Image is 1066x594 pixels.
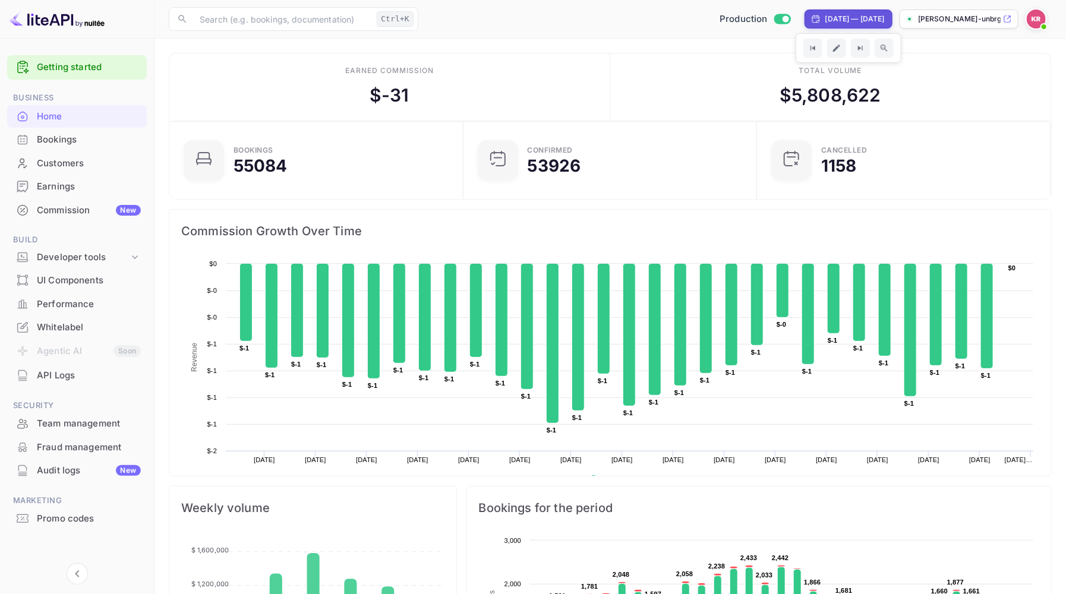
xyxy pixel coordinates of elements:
[37,441,141,454] div: Fraud management
[904,400,914,407] text: $-1
[804,579,821,586] text: 1,866
[234,157,288,174] div: 55084
[444,375,454,383] text: $-1
[191,546,229,554] tspan: $ 1,600,000
[317,361,326,368] text: $-1
[419,374,428,381] text: $-1
[7,459,147,481] a: Audit logsNew
[740,554,757,561] text: 2,433
[67,563,88,584] button: Collapse navigation
[828,337,837,344] text: $-1
[799,65,862,76] div: Total volume
[207,287,217,294] text: $-0
[190,343,198,372] text: Revenue
[37,417,141,431] div: Team management
[37,61,141,74] a: Getting started
[377,11,414,27] div: Ctrl+K
[207,340,217,347] text: $-1
[751,349,761,356] text: $-1
[504,537,521,544] text: 3,000
[470,361,480,368] text: $-1
[370,82,409,109] div: $ -31
[458,456,480,463] text: [DATE]
[37,157,141,170] div: Customers
[780,82,881,109] div: $ 5,808,622
[407,456,428,463] text: [DATE]
[7,175,147,197] a: Earnings
[393,366,403,374] text: $-1
[207,314,217,321] text: $-0
[802,368,812,375] text: $-1
[10,10,105,29] img: LiteAPI logo
[207,447,217,454] text: $-2
[181,498,444,517] span: Weekly volume
[676,570,693,577] text: 2,058
[969,456,991,463] text: [DATE]
[7,507,147,529] a: Promo codes
[207,394,217,401] text: $-1
[7,316,147,338] a: Whitelabel
[7,364,147,386] a: API Logs
[291,361,301,368] text: $-1
[254,456,275,463] text: [DATE]
[601,475,632,484] text: Revenue
[918,14,1001,24] p: [PERSON_NAME]-unbrg.[PERSON_NAME]...
[7,293,147,316] div: Performance
[305,456,326,463] text: [DATE]
[7,233,147,247] span: Build
[368,382,377,389] text: $-1
[181,222,1039,241] span: Commission Growth Over Time
[726,369,735,376] text: $-1
[496,380,505,387] text: $-1
[7,199,147,221] a: CommissionNew
[116,465,141,476] div: New
[239,345,249,352] text: $-1
[234,147,273,154] div: Bookings
[37,110,141,124] div: Home
[7,152,147,175] div: Customers
[7,412,147,434] a: Team management
[509,456,531,463] text: [DATE]
[37,204,141,217] div: Commission
[547,426,556,434] text: $-1
[930,369,939,376] text: $-1
[7,269,147,291] a: UI Components
[7,199,147,222] div: CommissionNew
[875,39,894,58] button: Zoom out time range
[708,563,725,570] text: 2,238
[572,414,582,421] text: $-1
[772,554,789,561] text: 2,442
[191,580,229,588] tspan: $ 1,200,000
[37,369,141,383] div: API Logs
[715,12,795,26] div: Switch to Sandbox mode
[207,367,217,374] text: $-1
[700,377,709,384] text: $-1
[918,456,939,463] text: [DATE]
[7,152,147,174] a: Customers
[598,377,607,384] text: $-1
[879,359,888,366] text: $-1
[504,580,521,587] text: 2,000
[777,321,786,328] text: $-0
[663,456,684,463] text: [DATE]
[7,91,147,105] span: Business
[623,409,633,416] text: $-1
[955,362,965,369] text: $-1
[209,260,217,267] text: $0
[613,571,629,578] text: 2,048
[479,498,1039,517] span: Bookings for the period
[528,157,581,174] div: 53926
[207,421,217,428] text: $-1
[816,456,837,463] text: [DATE]
[835,587,852,594] text: 1,681
[821,157,857,174] div: 1158
[825,14,885,24] div: [DATE] — [DATE]
[611,456,633,463] text: [DATE]
[265,371,275,378] text: $-1
[7,128,147,151] div: Bookings
[853,345,863,352] text: $-1
[7,55,147,80] div: Getting started
[827,39,846,58] button: Edit date range
[1005,456,1033,463] text: [DATE]…
[7,247,147,268] div: Developer tools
